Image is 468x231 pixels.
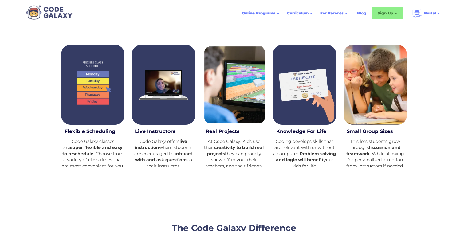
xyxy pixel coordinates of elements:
[206,128,262,135] h3: Real Projects
[207,145,264,156] strong: creativity to build real projects
[203,138,266,169] div: At Code Galaxy, Kids use their they can proudly show off to you, their teachers, and their friends.
[424,10,436,16] div: Portal
[238,8,283,19] div: Online Programs
[346,145,401,156] strong: discussion and teamwork
[276,151,336,162] strong: Problem solving and logic will benefit
[320,10,344,16] div: For Parents
[276,128,333,135] h3: Knowledge For Life
[62,145,123,156] strong: super flexible and easy to reschedule
[409,6,444,20] div: Portal
[242,10,275,16] div: Online Programs
[372,7,403,19] div: Sign Up
[283,8,317,19] div: Curriculum
[287,10,309,16] div: Curriculum
[65,128,121,135] h3: Flexible Scheduling
[135,139,187,150] strong: live instruction
[61,138,124,169] div: Code Galaxy classes are . Choose from a variety of class times that are most convenient for you.
[378,10,393,16] div: Sign Up
[273,138,336,169] div: Coding develops skills that are relevant with or without a computer! your kids for life.
[353,8,370,19] a: Blog
[317,8,352,19] div: For Parents
[132,138,195,169] div: Code Galaxy offers where students are encouraged to i to their instructor.
[347,128,403,135] h3: Small Group Sizes
[135,151,193,162] strong: nteract with and ask questions
[135,128,192,135] h3: Live Instructors
[344,138,407,169] div: This lets students grow through . While allowing for personalized attention from instructors if n...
